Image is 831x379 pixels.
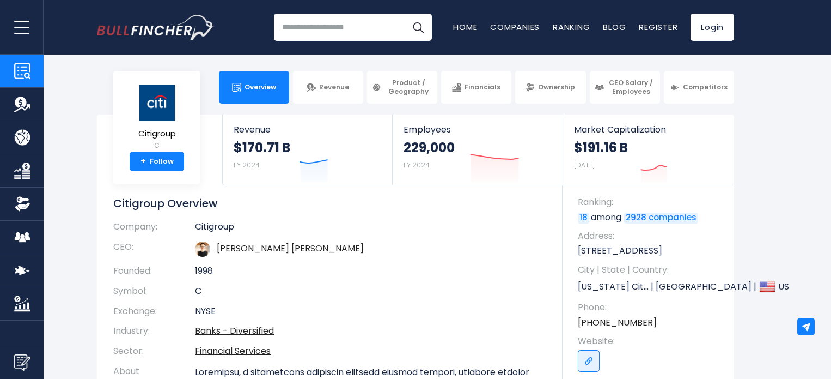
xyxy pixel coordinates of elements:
[97,15,215,40] img: Bullfincher logo
[404,139,455,156] strong: 229,000
[195,281,546,302] td: C
[113,237,195,261] th: CEO:
[245,83,276,92] span: Overview
[195,324,274,337] a: Banks - Diversified
[578,245,723,257] p: [STREET_ADDRESS]
[578,279,723,295] p: [US_STATE] Cit... | [GEOGRAPHIC_DATA] | US
[578,350,600,372] a: Go to link
[404,160,430,170] small: FY 2024
[607,79,655,95] span: CEO Salary / Employees
[195,261,546,281] td: 1998
[113,196,546,210] h1: Citigroup Overview
[453,21,477,33] a: Home
[234,160,260,170] small: FY 2024
[219,71,289,104] a: Overview
[578,264,723,276] span: City | State | Country:
[293,71,363,104] a: Revenue
[404,124,551,135] span: Employees
[578,302,723,314] span: Phone:
[113,321,195,341] th: Industry:
[441,71,511,104] a: Financials
[223,115,392,185] a: Revenue $170.71 B FY 2024
[590,71,660,104] a: CEO Salary / Employees
[578,196,723,208] span: Ranking:
[578,335,723,347] span: Website:
[553,21,590,33] a: Ranking
[574,124,722,135] span: Market Capitalization
[515,71,585,104] a: Ownership
[97,15,214,40] a: Go to homepage
[639,21,677,33] a: Register
[138,129,176,139] span: Citigroup
[603,21,626,33] a: Blog
[113,341,195,362] th: Sector:
[367,71,437,104] a: Product / Geography
[393,115,562,185] a: Employees 229,000 FY 2024
[195,242,210,257] img: jane-fraser.jpg
[113,221,195,237] th: Company:
[691,14,734,41] a: Login
[574,139,628,156] strong: $191.16 B
[578,230,723,242] span: Address:
[574,160,595,170] small: [DATE]
[465,83,500,92] span: Financials
[217,242,364,255] a: ceo
[195,302,546,322] td: NYSE
[683,83,728,92] span: Competitors
[563,115,733,185] a: Market Capitalization $191.16 B [DATE]
[14,196,30,212] img: Ownership
[113,261,195,281] th: Founded:
[578,212,723,224] p: among
[138,141,176,151] small: C
[137,84,176,152] a: Citigroup C
[113,302,195,322] th: Exchange:
[113,281,195,302] th: Symbol:
[195,221,546,237] td: Citigroup
[490,21,540,33] a: Companies
[234,124,381,135] span: Revenue
[319,83,349,92] span: Revenue
[384,79,432,95] span: Product / Geography
[624,213,698,224] a: 2928 companies
[578,317,657,329] a: [PHONE_NUMBER]
[538,83,575,92] span: Ownership
[578,213,589,224] a: 18
[234,139,290,156] strong: $170.71 B
[140,157,146,166] strong: +
[130,152,184,171] a: +Follow
[664,71,734,104] a: Competitors
[195,345,271,357] a: Financial Services
[405,14,432,41] button: Search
